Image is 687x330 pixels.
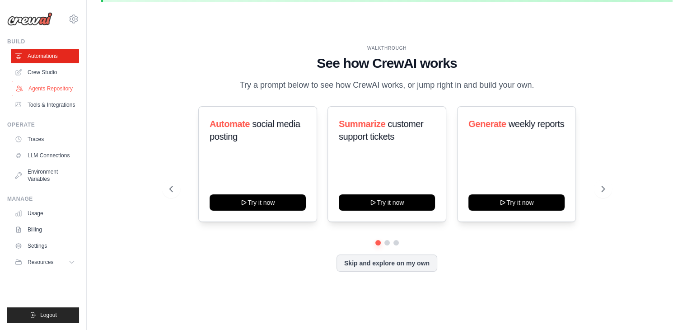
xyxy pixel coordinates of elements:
button: Logout [7,307,79,323]
a: Automations [11,49,79,63]
p: Try a prompt below to see how CrewAI works, or jump right in and build your own. [235,79,539,92]
div: Operate [7,121,79,128]
span: Generate [468,119,506,129]
a: Traces [11,132,79,146]
a: Crew Studio [11,65,79,80]
a: Agents Repository [12,81,80,96]
a: Billing [11,222,79,237]
button: Try it now [468,194,565,211]
span: weekly reports [509,119,564,129]
div: WALKTHROUGH [169,45,605,52]
button: Try it now [210,194,306,211]
div: Build [7,38,79,45]
h1: See how CrewAI works [169,55,605,71]
span: Resources [28,259,53,266]
div: Manage [7,195,79,203]
span: Summarize [339,119,385,129]
button: Resources [11,255,79,269]
a: Environment Variables [11,165,79,186]
span: Automate [210,119,250,129]
a: LLM Connections [11,148,79,163]
a: Tools & Integrations [11,98,79,112]
button: Try it now [339,194,435,211]
span: Logout [40,311,57,319]
a: Settings [11,239,79,253]
button: Skip and explore on my own [336,255,437,272]
a: Usage [11,206,79,221]
img: Logo [7,12,52,26]
span: social media posting [210,119,300,141]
